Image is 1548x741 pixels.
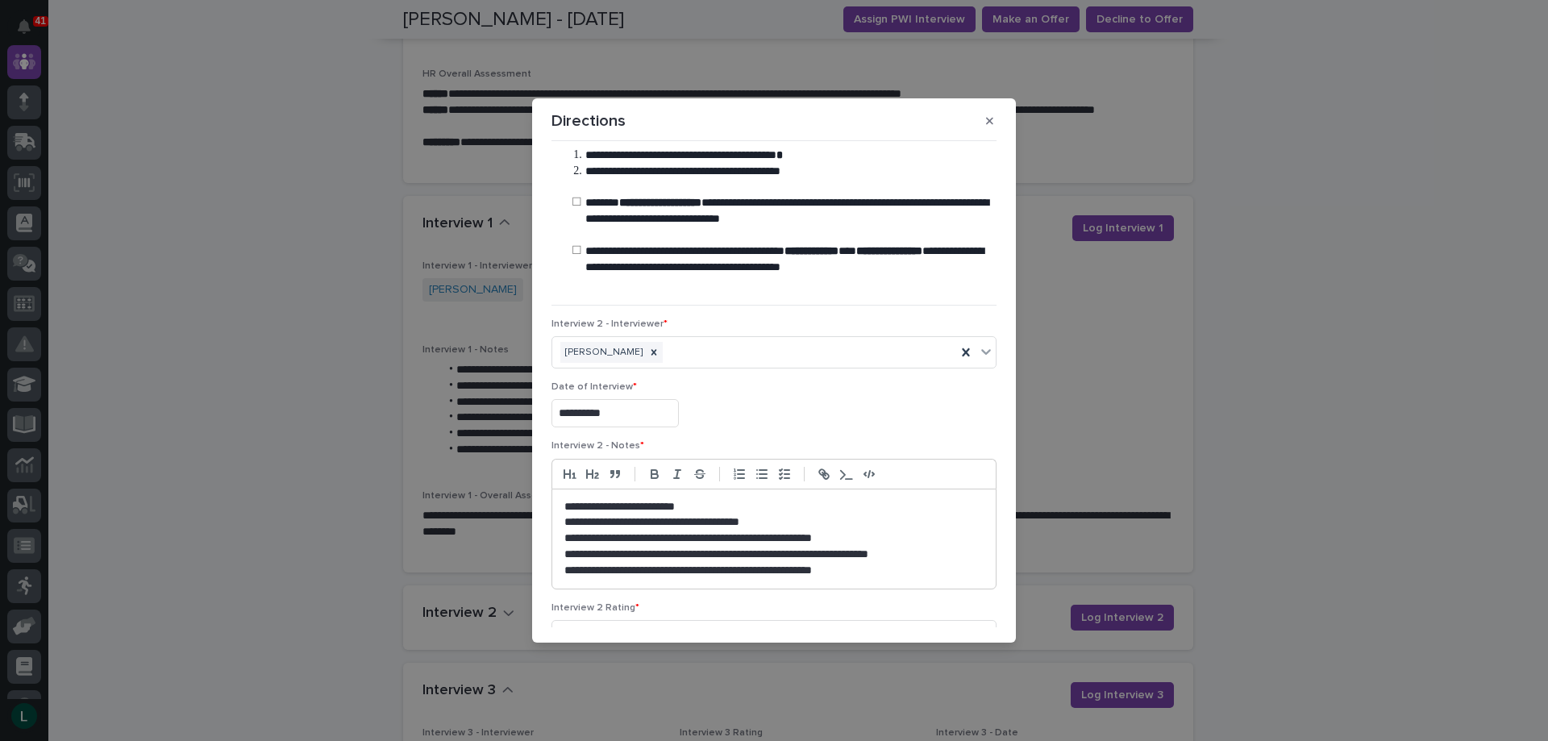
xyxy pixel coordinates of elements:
span: Interview 2 - Interviewer [551,319,668,329]
div: [PERSON_NAME] [560,342,645,364]
p: Directions [551,111,626,131]
span: Interview 2 - Notes [551,441,644,451]
span: Date of Interview [551,382,637,392]
span: Interview 2 Rating [551,603,639,613]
